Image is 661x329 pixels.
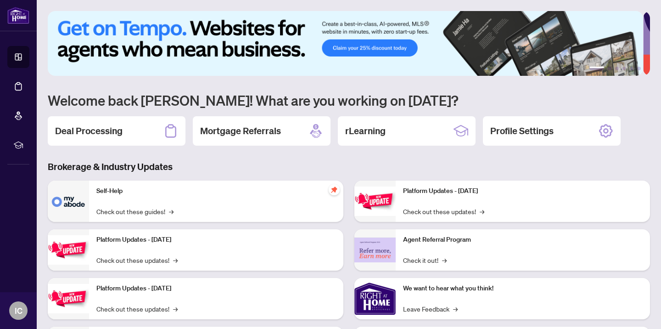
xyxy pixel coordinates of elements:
[589,67,604,70] button: 1
[48,160,650,173] h3: Brokerage & Industry Updates
[55,125,123,137] h2: Deal Processing
[354,187,396,216] img: Platform Updates - June 23, 2025
[608,67,611,70] button: 2
[345,125,386,137] h2: rLearning
[403,304,458,314] a: Leave Feedback→
[354,238,396,263] img: Agent Referral Program
[442,255,447,265] span: →
[48,284,89,313] img: Platform Updates - July 21, 2025
[624,297,652,324] button: Open asap
[96,235,336,245] p: Platform Updates - [DATE]
[354,278,396,319] img: We want to hear what you think!
[480,206,484,216] span: →
[453,304,458,314] span: →
[403,284,643,294] p: We want to hear what you think!
[403,235,643,245] p: Agent Referral Program
[15,304,22,317] span: IC
[96,255,178,265] a: Check out these updates!→
[48,235,89,264] img: Platform Updates - September 16, 2025
[403,255,447,265] a: Check it out!→
[622,67,626,70] button: 4
[329,184,340,195] span: pushpin
[48,91,650,109] h1: Welcome back [PERSON_NAME]! What are you working on [DATE]?
[173,255,178,265] span: →
[490,125,554,137] h2: Profile Settings
[96,304,178,314] a: Check out these updates!→
[630,67,633,70] button: 5
[48,181,89,222] img: Self-Help
[169,206,174,216] span: →
[96,206,174,216] a: Check out these guides!→
[48,11,643,76] img: Slide 0
[403,206,484,216] a: Check out these updates!→
[7,7,29,24] img: logo
[403,186,643,196] p: Platform Updates - [DATE]
[173,304,178,314] span: →
[96,186,336,196] p: Self-Help
[96,284,336,294] p: Platform Updates - [DATE]
[637,67,641,70] button: 6
[200,125,281,137] h2: Mortgage Referrals
[615,67,619,70] button: 3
